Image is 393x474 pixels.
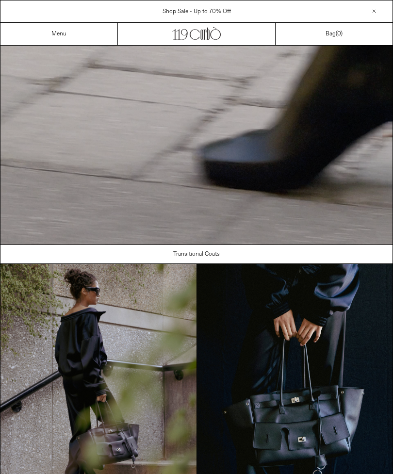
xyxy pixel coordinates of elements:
span: 0 [337,30,341,38]
span: ) [337,30,343,38]
a: Your browser does not support the video tag. [0,239,393,247]
video: Your browser does not support the video tag. [0,46,393,245]
a: Bag() [326,30,343,38]
a: Transitional Coats [0,245,393,263]
a: Shop Sale - Up to 70% Off [163,8,231,16]
a: Menu [51,30,66,38]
